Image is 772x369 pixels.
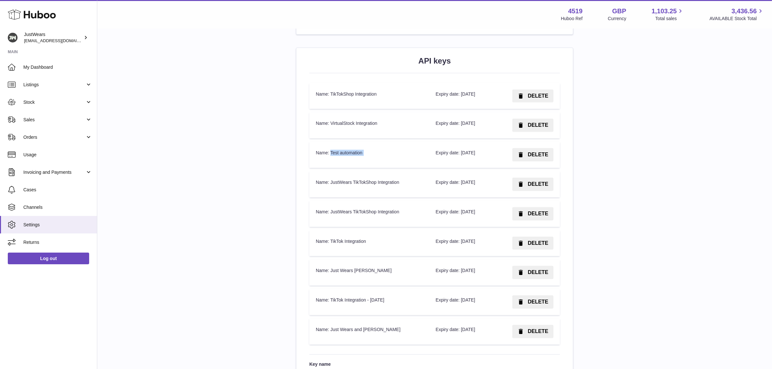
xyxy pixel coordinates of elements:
[731,7,757,16] span: 3,436.56
[528,181,548,187] span: DELETE
[709,16,764,22] span: AVAILABLE Stock Total
[512,148,553,161] button: DELETE
[512,266,553,279] button: DELETE
[429,171,494,197] td: Expiry date: [DATE]
[528,122,548,128] span: DELETE
[24,31,82,44] div: JustWears
[23,239,92,245] span: Returns
[528,152,548,157] span: DELETE
[512,178,553,191] button: DELETE
[512,325,553,338] button: DELETE
[429,83,494,109] td: Expiry date: [DATE]
[309,112,429,138] td: Name: VirtualStock Integration
[23,204,92,210] span: Channels
[429,142,494,168] td: Expiry date: [DATE]
[429,259,494,286] td: Expiry date: [DATE]
[8,33,18,42] img: internalAdmin-4519@internal.huboo.com
[528,211,548,216] span: DELETE
[23,152,92,158] span: Usage
[23,222,92,228] span: Settings
[309,361,560,367] label: Key name
[309,83,429,109] td: Name: TikTokShop Integration
[528,328,548,334] span: DELETE
[528,93,548,99] span: DELETE
[429,230,494,256] td: Expiry date: [DATE]
[568,7,583,16] strong: 4519
[309,142,429,168] td: Name: Test automation
[309,289,429,315] td: Name: TikTok Integration - [DATE]
[309,201,429,227] td: Name: JustWears TikTokShop Integration
[528,269,548,275] span: DELETE
[429,289,494,315] td: Expiry date: [DATE]
[309,259,429,286] td: Name: Just Wears [PERSON_NAME]
[23,64,92,70] span: My Dashboard
[512,89,553,103] button: DELETE
[561,16,583,22] div: Huboo Ref
[655,16,684,22] span: Total sales
[652,7,677,16] span: 1,103.25
[429,318,494,345] td: Expiry date: [DATE]
[512,207,553,220] button: DELETE
[309,318,429,345] td: Name: Just Wears and [PERSON_NAME]
[23,187,92,193] span: Cases
[309,56,560,66] h2: API keys
[429,201,494,227] td: Expiry date: [DATE]
[8,253,89,264] a: Log out
[608,16,626,22] div: Currency
[309,230,429,256] td: Name: TikTok Integration
[23,117,85,123] span: Sales
[612,7,626,16] strong: GBP
[528,299,548,304] span: DELETE
[709,7,764,22] a: 3,436.56 AVAILABLE Stock Total
[512,119,553,132] button: DELETE
[23,169,85,175] span: Invoicing and Payments
[512,295,553,309] button: DELETE
[309,171,429,197] td: Name: JustWears TikTokShop Integration
[652,7,684,22] a: 1,103.25 Total sales
[23,134,85,140] span: Orders
[23,99,85,105] span: Stock
[429,112,494,138] td: Expiry date: [DATE]
[23,82,85,88] span: Listings
[24,38,95,43] span: [EMAIL_ADDRESS][DOMAIN_NAME]
[528,240,548,246] span: DELETE
[512,237,553,250] button: DELETE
